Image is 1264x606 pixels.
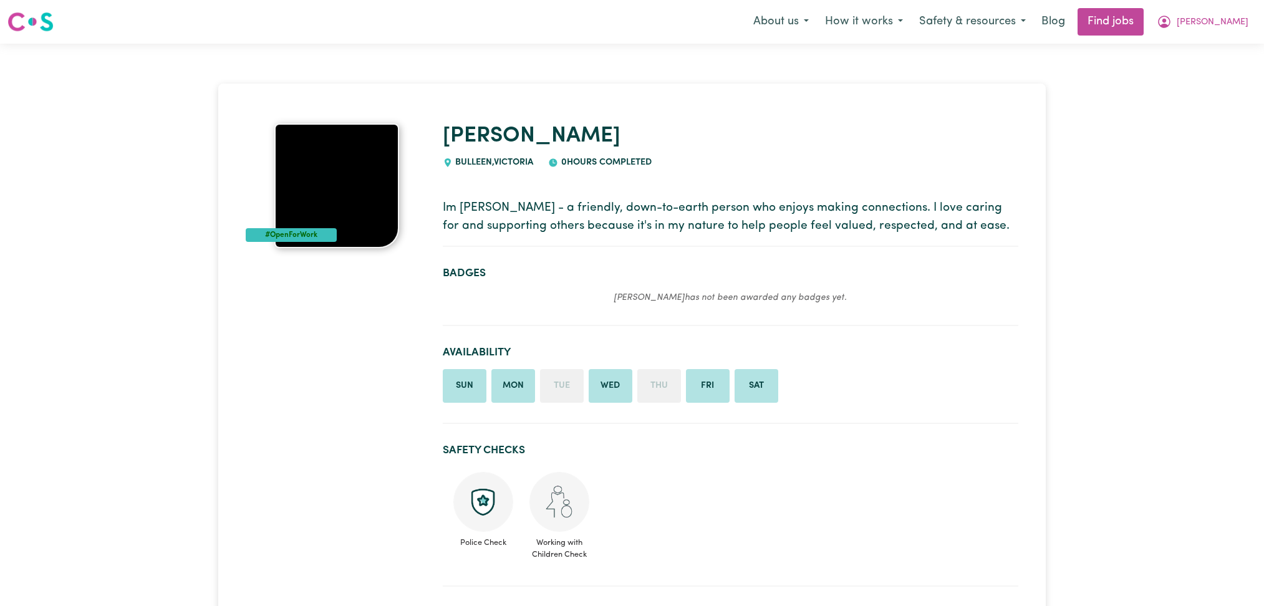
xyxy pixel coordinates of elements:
[274,123,399,248] img: Susan
[911,9,1034,35] button: Safety & resources
[453,532,514,549] span: Police Check
[443,346,1018,359] h2: Availability
[1034,8,1073,36] a: Blog
[1078,8,1144,36] a: Find jobs
[1149,9,1257,35] button: My Account
[443,369,486,403] li: Available on Sunday
[589,369,632,403] li: Available on Wednesday
[246,123,428,248] a: Susan's profile picture'#OpenForWork
[443,125,620,147] a: [PERSON_NAME]
[443,267,1018,280] h2: Badges
[614,293,847,302] em: [PERSON_NAME] has not been awarded any badges yet.
[540,369,584,403] li: Unavailable on Tuesday
[735,369,778,403] li: Available on Saturday
[745,9,817,35] button: About us
[558,158,652,167] span: 0 hours completed
[246,228,337,242] div: #OpenForWork
[637,369,681,403] li: Unavailable on Thursday
[1177,16,1248,29] span: [PERSON_NAME]
[529,532,590,560] span: Working with Children Check
[443,444,1018,457] h2: Safety Checks
[686,369,730,403] li: Available on Friday
[817,9,911,35] button: How it works
[491,369,535,403] li: Available on Monday
[453,158,534,167] span: BULLEEN , Victoria
[7,11,54,33] img: Careseekers logo
[529,472,589,532] img: Working with children check
[443,200,1018,236] p: Im [PERSON_NAME] - a friendly, down-to-earth person who enjoys making connections. I love caring ...
[7,7,54,36] a: Careseekers logo
[453,472,513,532] img: Police check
